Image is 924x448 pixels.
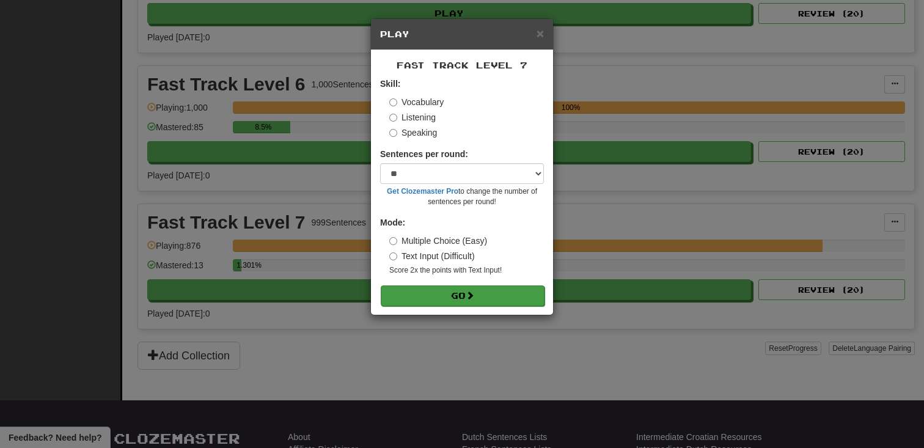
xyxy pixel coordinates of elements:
strong: Mode: [380,218,405,227]
label: Text Input (Difficult) [389,250,475,262]
label: Speaking [389,127,437,139]
strong: Skill: [380,79,400,89]
input: Vocabulary [389,98,397,106]
span: Fast Track Level 7 [397,60,527,70]
input: Text Input (Difficult) [389,252,397,260]
button: Close [537,27,544,40]
label: Listening [389,111,436,123]
input: Listening [389,114,397,122]
a: Get Clozemaster Pro [387,187,458,196]
input: Multiple Choice (Easy) [389,237,397,245]
small: Score 2x the points with Text Input ! [389,265,544,276]
button: Go [381,285,544,306]
label: Vocabulary [389,96,444,108]
h5: Play [380,28,544,40]
label: Multiple Choice (Easy) [389,235,487,247]
small: to change the number of sentences per round! [380,186,544,207]
span: × [537,26,544,40]
label: Sentences per round: [380,148,468,160]
input: Speaking [389,129,397,137]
